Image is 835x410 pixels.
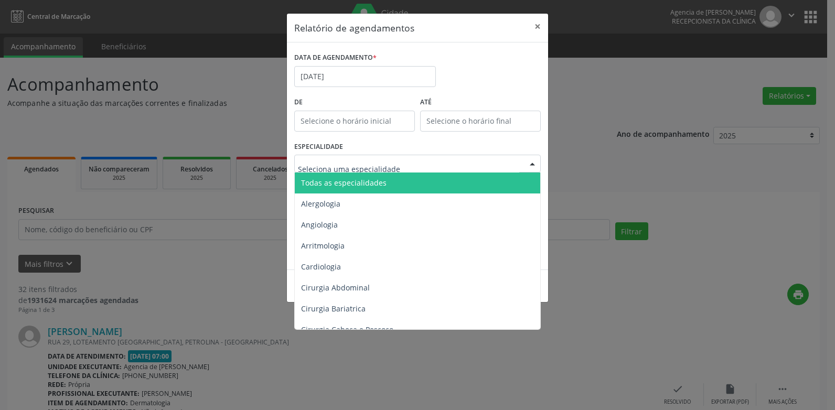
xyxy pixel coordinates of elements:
span: Arritmologia [301,241,345,251]
label: DATA DE AGENDAMENTO [294,50,377,66]
input: Selecione o horário final [420,111,541,132]
span: Cardiologia [301,262,341,272]
span: Todas as especialidades [301,178,387,188]
input: Seleciona uma especialidade [298,158,519,179]
h5: Relatório de agendamentos [294,21,414,35]
span: Cirurgia Bariatrica [301,304,366,314]
button: Close [527,14,548,39]
span: Cirurgia Cabeça e Pescoço [301,325,393,335]
label: ATÉ [420,94,541,111]
input: Selecione o horário inicial [294,111,415,132]
label: ESPECIALIDADE [294,139,343,155]
label: De [294,94,415,111]
span: Angiologia [301,220,338,230]
span: Cirurgia Abdominal [301,283,370,293]
input: Selecione uma data ou intervalo [294,66,436,87]
span: Alergologia [301,199,340,209]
